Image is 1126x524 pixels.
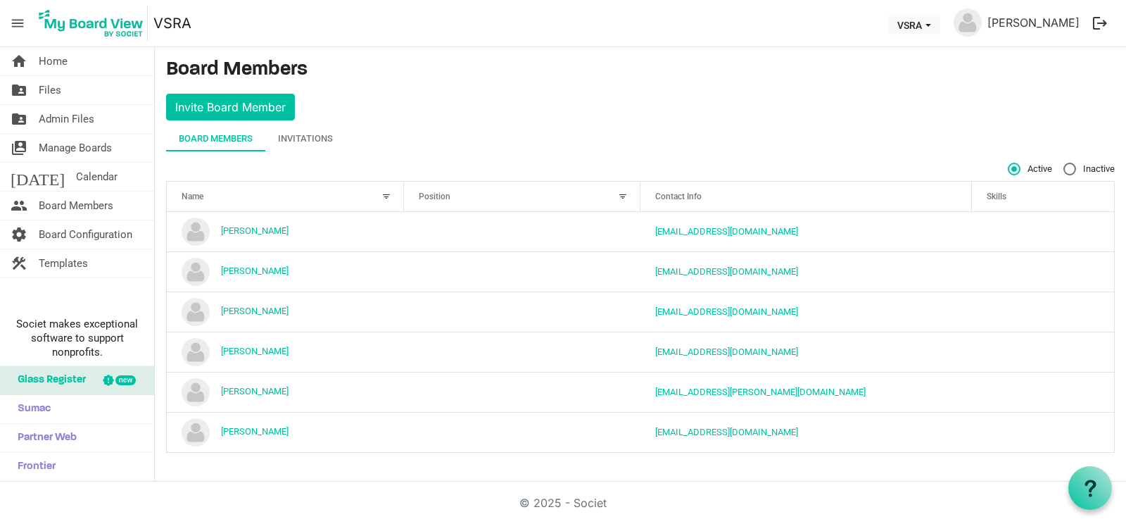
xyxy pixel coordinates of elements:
[167,412,404,452] td: Susan Edwards is template cell column header Name
[182,378,210,406] img: no-profile-picture.svg
[278,132,333,146] div: Invitations
[153,9,191,37] a: VSRA
[34,6,153,41] a: My Board View Logo
[11,366,86,394] span: Glass Register
[11,395,51,423] span: Sumac
[11,134,27,162] span: switch_account
[404,212,641,251] td: column header Position
[655,387,866,397] a: [EMAIL_ADDRESS][PERSON_NAME][DOMAIN_NAME]
[39,76,61,104] span: Files
[76,163,118,191] span: Calendar
[404,251,641,292] td: column header Position
[404,332,641,372] td: column header Position
[655,427,798,437] a: [EMAIL_ADDRESS][DOMAIN_NAME]
[221,346,289,356] a: [PERSON_NAME]
[640,412,972,452] td: susanvsra@gmail.com is template cell column header Contact Info
[640,372,972,412] td: rbrimmell@shaw.ca is template cell column header Contact Info
[221,426,289,437] a: [PERSON_NAME]
[404,412,641,452] td: column header Position
[640,251,972,292] td: jensueb@gmail.com is template cell column header Contact Info
[11,453,56,481] span: Frontier
[39,47,68,75] span: Home
[221,266,289,276] a: [PERSON_NAME]
[39,220,132,249] span: Board Configuration
[4,10,31,37] span: menu
[987,192,1006,201] span: Skills
[1063,163,1115,175] span: Inactive
[167,372,404,412] td: Richard Brimmell is template cell column header Name
[39,192,113,220] span: Board Members
[640,212,972,251] td: directorvsrabill@gmail.com is template cell column header Contact Info
[655,266,798,277] a: [EMAIL_ADDRESS][DOMAIN_NAME]
[11,249,27,277] span: construction
[11,105,27,133] span: folder_shared
[404,372,641,412] td: column header Position
[655,192,702,201] span: Contact Info
[972,212,1114,251] td: is template cell column header Skills
[182,298,210,326] img: no-profile-picture.svg
[888,15,940,35] button: VSRA dropdownbutton
[182,338,210,366] img: no-profile-picture.svg
[166,126,1115,151] div: tab-header
[519,496,607,510] a: © 2025 - Societ
[11,163,65,191] span: [DATE]
[640,292,972,332] td: leyoung@uvic.ca is template cell column header Contact Info
[167,251,404,292] td: Jennifer Beadle is template cell column header Name
[182,218,210,246] img: no-profile-picture.svg
[6,317,148,359] span: Societ makes exceptional software to support nonprofits.
[972,292,1114,332] td: is template cell column header Skills
[982,8,1085,37] a: [PERSON_NAME]
[655,347,798,357] a: [EMAIL_ADDRESS][DOMAIN_NAME]
[404,292,641,332] td: column header Position
[1008,163,1052,175] span: Active
[166,94,295,120] button: Invite Board Member
[115,375,136,385] div: new
[182,192,203,201] span: Name
[39,105,94,133] span: Admin Files
[182,258,210,286] img: no-profile-picture.svg
[167,292,404,332] td: Lynne E Young is template cell column header Name
[167,332,404,372] td: Noreen Frisch is template cell column header Name
[34,6,148,41] img: My Board View Logo
[39,134,112,162] span: Manage Boards
[11,76,27,104] span: folder_shared
[166,58,1115,82] h3: Board Members
[1085,8,1115,38] button: logout
[179,132,253,146] div: Board Members
[655,226,798,237] a: [EMAIL_ADDRESS][DOMAIN_NAME]
[972,251,1114,292] td: is template cell column header Skills
[182,418,210,447] img: no-profile-picture.svg
[640,332,972,372] td: nfrisch1@gmail.com is template cell column header Contact Info
[39,249,88,277] span: Templates
[11,47,27,75] span: home
[972,372,1114,412] td: is template cell column header Skills
[221,386,289,397] a: [PERSON_NAME]
[11,424,77,452] span: Partner Web
[221,225,289,236] a: [PERSON_NAME]
[11,220,27,249] span: settings
[221,306,289,316] a: [PERSON_NAME]
[655,306,798,317] a: [EMAIL_ADDRESS][DOMAIN_NAME]
[954,8,982,37] img: no-profile-picture.svg
[419,192,450,201] span: Position
[972,412,1114,452] td: is template cell column header Skills
[11,192,27,220] span: people
[167,212,404,251] td: Bill Cox is template cell column header Name
[972,332,1114,372] td: is template cell column header Skills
